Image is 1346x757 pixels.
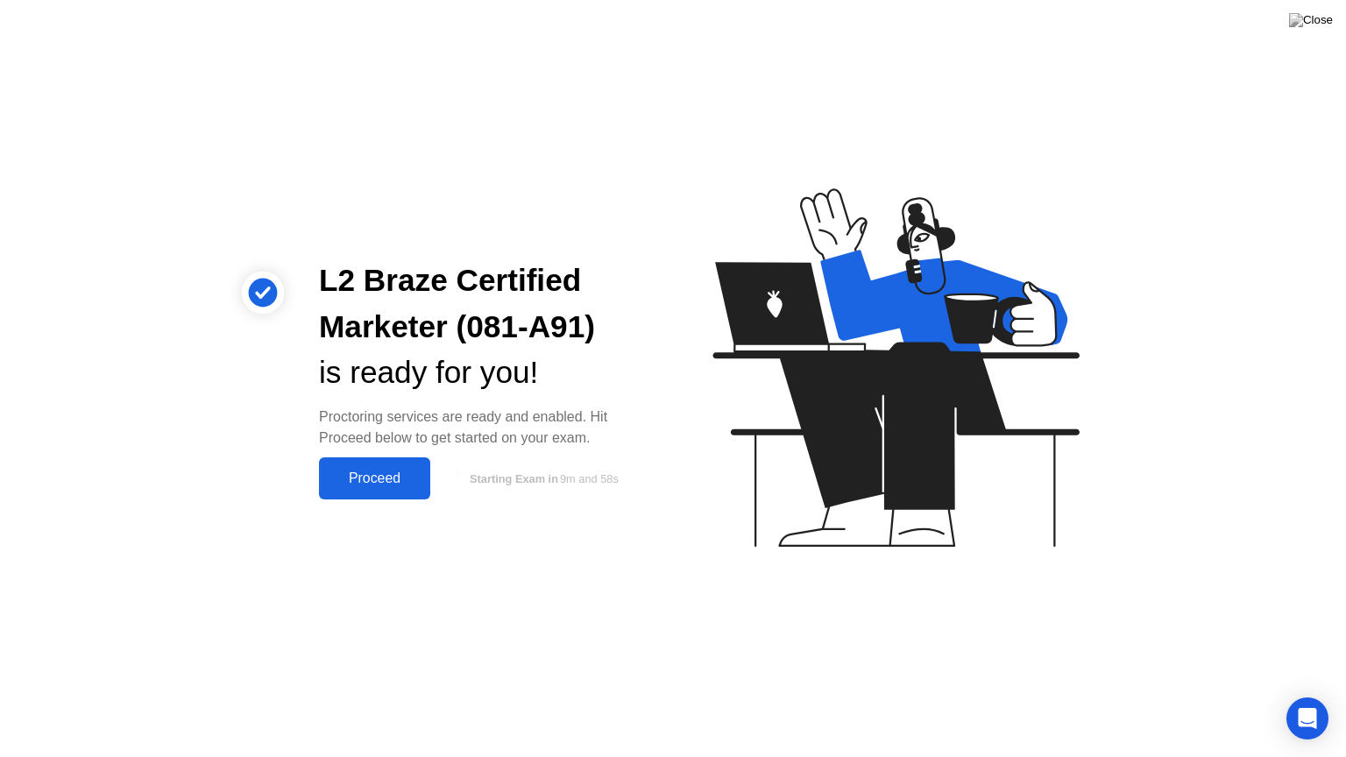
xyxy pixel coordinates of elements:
[319,258,645,350] div: L2 Braze Certified Marketer (081-A91)
[324,470,425,486] div: Proceed
[439,462,645,495] button: Starting Exam in9m and 58s
[319,457,430,499] button: Proceed
[319,407,645,449] div: Proctoring services are ready and enabled. Hit Proceed below to get started on your exam.
[319,350,645,396] div: is ready for you!
[560,472,619,485] span: 9m and 58s
[1289,13,1333,27] img: Close
[1286,697,1328,739] div: Open Intercom Messenger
